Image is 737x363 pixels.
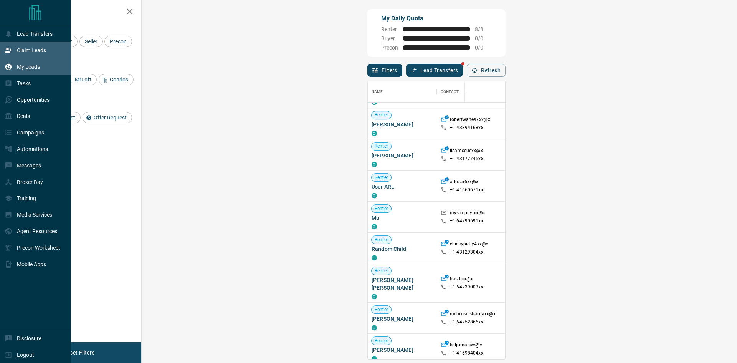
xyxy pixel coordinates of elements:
div: condos.ca [372,224,377,229]
p: +1- 43177745xx [450,156,483,162]
span: [PERSON_NAME] [372,152,433,159]
p: hasibxx@x [450,276,473,284]
span: Random Child [372,245,433,253]
button: Filters [367,64,402,77]
span: [PERSON_NAME] [372,346,433,354]
div: condos.ca [372,294,377,299]
p: lisamccuexx@x [450,148,483,156]
p: robertwanes7xx@x [450,116,490,124]
p: +1- 41698404xx [450,350,483,356]
div: Seller [79,36,103,47]
button: Reset Filters [58,346,99,359]
div: condos.ca [372,255,377,260]
span: Renter [381,26,398,32]
p: +1- 64752866xx [450,319,483,325]
span: Renter [372,307,391,313]
div: condos.ca [372,325,377,330]
button: Lead Transfers [406,64,463,77]
h2: Filters [25,8,134,17]
span: Condos [107,76,131,83]
span: Seller [82,38,100,45]
span: 0 / 0 [475,35,492,41]
div: MrLoft [64,74,97,85]
span: [PERSON_NAME] [372,315,433,323]
span: Renter [372,174,391,181]
div: Contact [441,81,459,103]
p: +1- 43894168xx [450,124,483,131]
p: myshopifyfxx@x [450,210,485,218]
div: condos.ca [372,131,377,136]
p: chickypicky4xx@x [450,241,488,249]
div: condos.ca [372,193,377,198]
p: +1- 64790691xx [450,218,483,224]
span: Renter [372,112,391,119]
span: [PERSON_NAME] [372,121,433,128]
div: Precon [104,36,132,47]
span: User ARL [372,183,433,191]
div: condos.ca [372,356,377,361]
div: Condos [99,74,134,85]
p: kalpana.sxx@x [450,342,482,350]
span: Mu [372,214,433,222]
span: MrLoft [72,76,94,83]
span: Renter [372,206,391,212]
button: Refresh [467,64,506,77]
div: condos.ca [372,99,377,105]
p: +1- 43129304xx [450,249,483,255]
span: Renter [372,268,391,274]
div: Name [372,81,383,103]
span: Renter [372,338,391,344]
span: Renter [372,143,391,150]
span: Precon [381,45,398,51]
span: Offer Request [91,114,129,121]
span: Precon [107,38,129,45]
p: +1- 41660671xx [450,187,483,193]
div: Offer Request [83,112,132,123]
div: Name [368,81,437,103]
span: [PERSON_NAME] [PERSON_NAME] [372,276,433,292]
span: 0 / 0 [475,45,492,51]
div: condos.ca [372,162,377,167]
span: Renter [372,237,391,243]
p: arluser6xx@x [450,179,479,187]
p: +1- 64739003xx [450,284,483,290]
p: mehrose.sharifaxx@x [450,311,496,319]
span: Buyer [381,35,398,41]
p: My Daily Quota [381,14,492,23]
span: 8 / 8 [475,26,492,32]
